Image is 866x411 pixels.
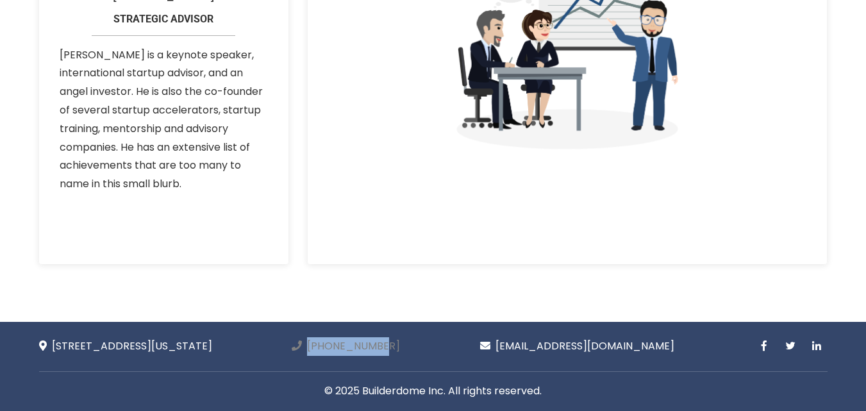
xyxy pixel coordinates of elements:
[49,382,818,401] p: © 2025 Builderdome Inc. All rights reserved.
[60,13,269,36] h6: Strategic Advisor
[292,339,400,353] a: [PHONE_NUMBER]
[480,339,674,353] a: [EMAIL_ADDRESS][DOMAIN_NAME]
[60,46,269,194] p: [PERSON_NAME] is a keynote speaker, international startup advisor, and an angel investor. He is a...
[39,337,212,356] div: [STREET_ADDRESS][US_STATE]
